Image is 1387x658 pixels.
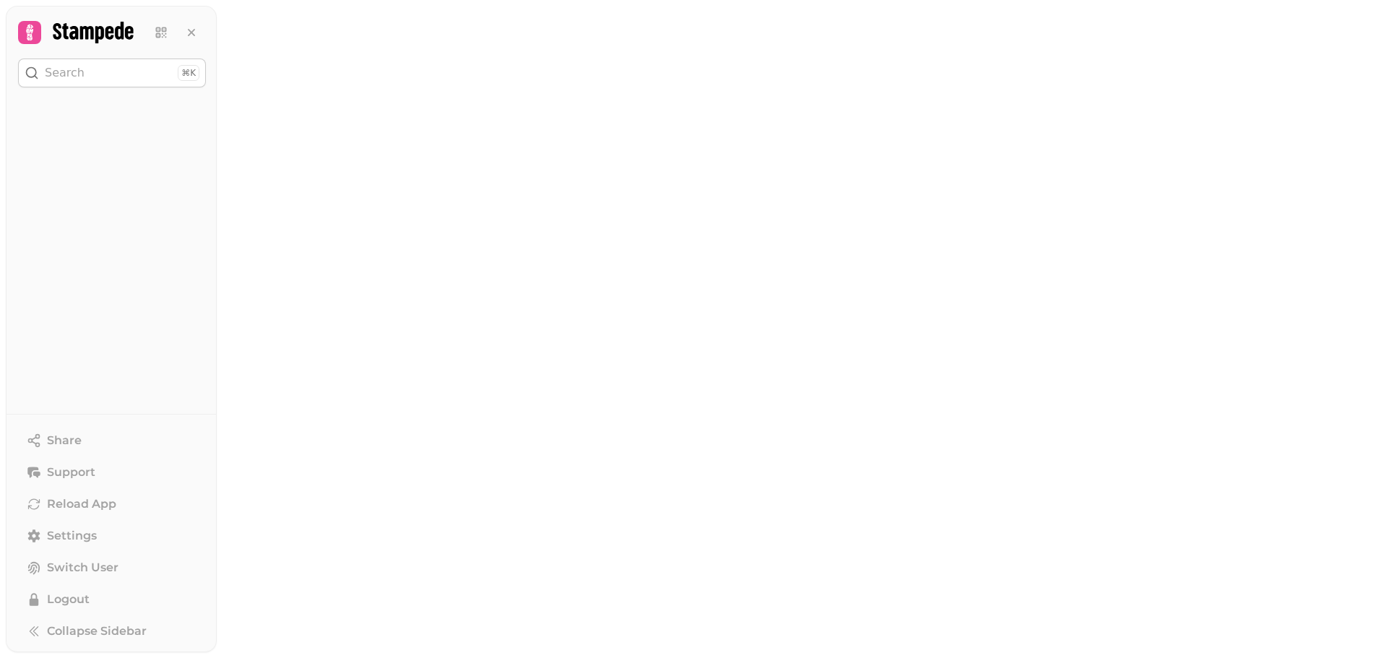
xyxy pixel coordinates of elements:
span: Collapse Sidebar [47,623,147,640]
button: Collapse Sidebar [18,617,206,646]
div: ⌘K [178,65,199,81]
button: Reload App [18,490,206,519]
p: Search [45,64,85,82]
button: Logout [18,585,206,614]
a: Settings [18,521,206,550]
span: Switch User [47,559,118,576]
button: Search⌘K [18,59,206,87]
button: Support [18,458,206,487]
span: Logout [47,591,90,608]
span: Share [47,432,82,449]
button: Switch User [18,553,206,582]
button: Share [18,426,206,455]
span: Support [47,464,95,481]
span: Reload App [47,495,116,513]
span: Settings [47,527,97,545]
